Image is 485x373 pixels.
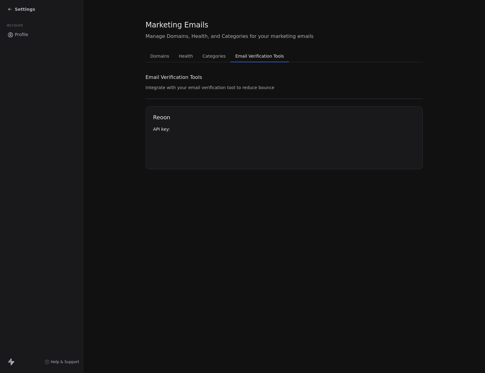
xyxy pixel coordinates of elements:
span: Marketing Emails [146,20,208,30]
span: Manage Domains, Health, and Categories for your marketing emails [146,33,423,40]
span: Categories [200,52,228,60]
span: Health [176,52,196,60]
a: Settings [7,6,35,12]
span: Domains [148,52,172,60]
span: Settings [15,6,35,12]
span: Help & Support [51,359,79,364]
a: Help & Support [45,359,79,364]
span: Profile [15,31,28,38]
span: Account [4,21,26,30]
div: API key: [153,126,415,132]
span: Email Verification Tools [233,52,286,60]
span: Integrate with your email verification tool to reduce bounce [146,85,274,90]
h1: Reoon [153,114,415,121]
span: Email Verification Tools [146,74,202,81]
a: Profile [5,30,78,40]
